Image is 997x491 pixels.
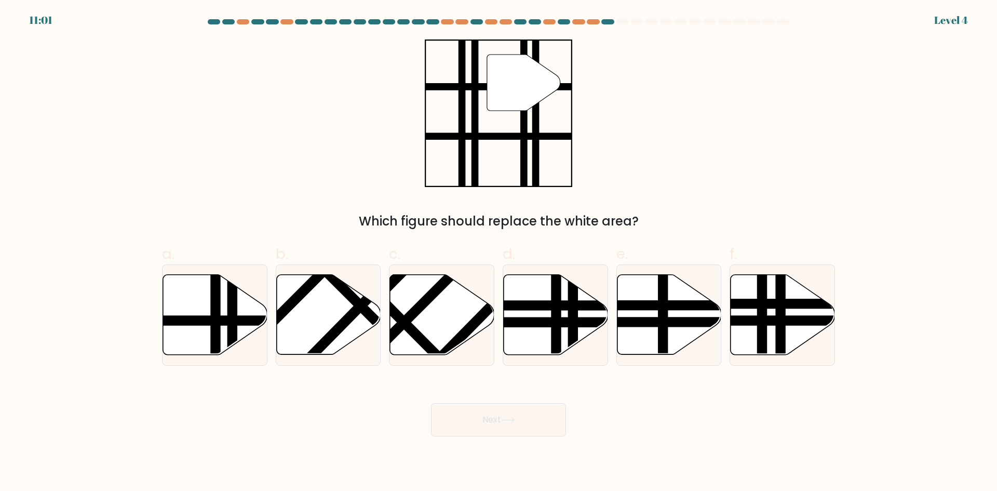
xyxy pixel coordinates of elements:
div: 11:01 [29,12,52,28]
span: b. [276,244,288,264]
span: f. [730,244,737,264]
g: " [487,55,560,111]
span: d. [503,244,515,264]
div: Which figure should replace the white area? [168,212,829,231]
span: e. [616,244,628,264]
div: Level 4 [934,12,968,28]
span: c. [389,244,400,264]
span: a. [162,244,174,264]
button: Next [431,403,566,436]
